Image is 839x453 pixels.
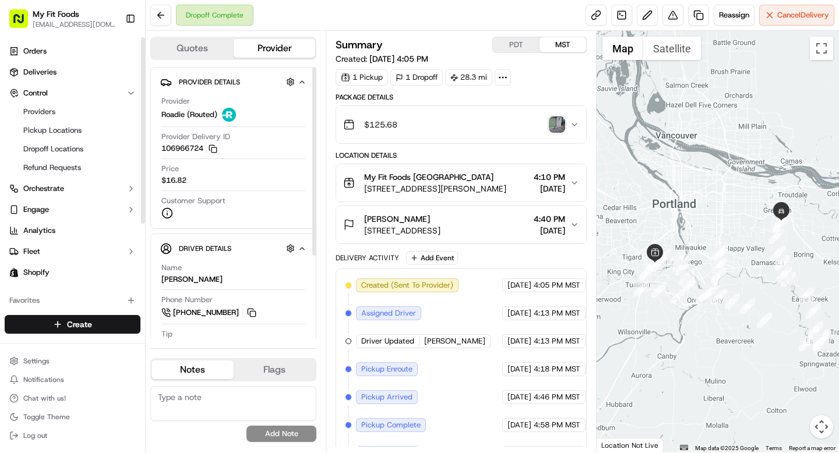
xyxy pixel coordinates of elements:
[714,5,755,26] button: Reassign
[808,322,823,337] div: 36
[445,69,492,86] div: 28.3 mi
[810,37,833,60] button: Toggle fullscreen view
[23,67,57,77] span: Deliveries
[336,164,586,201] button: My Fit Foods [GEOGRAPHIC_DATA][STREET_ADDRESS][PERSON_NAME]4:10 PM[DATE]
[799,288,814,303] div: 38
[673,254,688,269] div: 19
[33,8,79,20] button: My Fit Foods
[695,445,759,451] span: Map data ©2025 Google
[336,40,383,50] h3: Summary
[23,246,40,257] span: Fleet
[23,394,66,403] span: Chat with us!
[810,415,833,438] button: Map camera controls
[634,281,649,296] div: 8
[534,392,580,402] span: 4:46 PM MST
[161,164,179,174] span: Price
[5,221,140,240] a: Analytics
[151,39,234,58] button: Quotes
[364,225,440,236] span: [STREET_ADDRESS]
[23,162,81,173] span: Refund Requests
[5,291,140,310] div: Favorites
[493,37,540,52] button: PDT
[33,20,116,29] button: [EMAIL_ADDRESS][DOMAIN_NAME]
[507,280,531,291] span: [DATE]
[161,306,258,319] a: [PHONE_NUMBER]
[671,289,686,304] div: 6
[161,263,182,273] span: Name
[534,213,565,225] span: 4:40 PM
[683,275,699,291] div: 22
[711,259,727,274] div: 3
[600,437,638,452] a: Open this area in Google Maps (opens a new window)
[160,239,306,258] button: Driver Details
[234,360,316,379] button: Flags
[364,171,493,183] span: My Fit Foods [GEOGRAPHIC_DATA]
[390,69,443,86] div: 1 Dropoff
[507,420,531,430] span: [DATE]
[651,282,667,298] div: 7
[336,253,399,263] div: Delivery Activity
[19,122,126,139] a: Pickup Locations
[19,104,126,120] a: Providers
[5,263,140,282] a: Shopify
[643,37,701,60] button: Show satellite imagery
[507,336,531,346] span: [DATE]
[5,63,140,82] a: Deliveries
[364,183,506,194] span: [STREET_ADDRESS][PERSON_NAME]
[23,375,64,384] span: Notifications
[161,295,213,305] span: Phone Number
[160,72,306,91] button: Provider Details
[364,213,430,225] span: [PERSON_NAME]
[23,412,70,422] span: Toggle Theme
[336,106,586,143] button: $125.68photo_proof_of_delivery image
[5,42,140,61] a: Orders
[777,267,792,282] div: 40
[9,268,19,277] img: Shopify logo
[5,5,121,33] button: My Fit Foods[EMAIL_ADDRESS][DOMAIN_NAME]
[424,336,485,346] span: [PERSON_NAME]
[23,88,48,98] span: Control
[713,246,728,261] div: 2
[651,256,666,271] div: 16
[774,214,789,229] div: 45
[67,318,92,330] span: Create
[5,371,140,388] button: Notifications
[161,143,217,154] button: 106966724
[507,308,531,318] span: [DATE]
[549,116,565,133] button: photo_proof_of_delivery image
[639,266,654,281] div: 9
[5,390,140,406] button: Chat with us!
[600,437,638,452] img: Google
[23,204,49,215] span: Engage
[770,246,785,261] div: 42
[703,284,718,299] div: 25
[361,280,453,291] span: Created (Sent To Provider)
[507,392,531,402] span: [DATE]
[23,431,47,440] span: Log out
[597,438,664,452] div: Location Not Live
[775,255,790,270] div: 41
[161,329,172,339] span: Tip
[5,409,140,425] button: Toggle Theme
[647,255,662,270] div: 15
[700,286,715,302] div: 5
[361,336,414,346] span: Driver Updated
[173,307,239,318] span: [PHONE_NUMBER]
[336,206,586,243] button: [PERSON_NAME][STREET_ADDRESS]4:40 PM[DATE]
[5,315,140,334] button: Create
[719,10,749,20] span: Reassign
[23,125,82,136] span: Pickup Locations
[23,225,55,236] span: Analytics
[179,244,231,253] span: Driver Details
[23,183,64,194] span: Orchestrate
[534,225,565,236] span: [DATE]
[534,280,580,291] span: 4:05 PM MST
[602,37,643,60] button: Show street map
[161,96,190,107] span: Provider
[769,229,784,244] div: 43
[364,119,397,130] span: $125.68
[711,289,727,305] div: 26
[711,268,726,283] div: 4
